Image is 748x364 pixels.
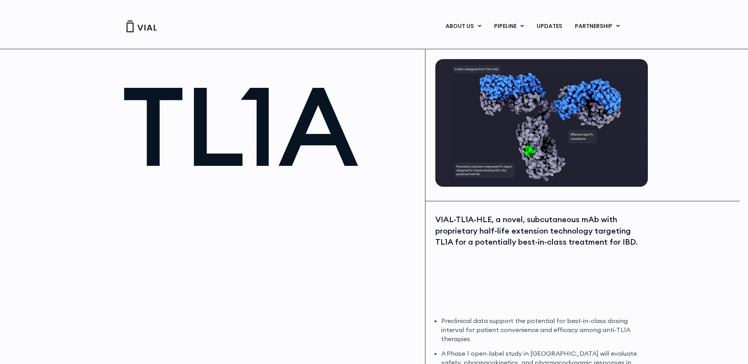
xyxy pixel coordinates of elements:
[530,20,568,33] a: UPDATES
[435,59,648,187] img: TL1A antibody diagram.
[441,316,646,344] li: Preclinical data support the potential for best-in-class dosing interval for patient convenience ...
[122,71,418,181] h1: TL1A
[435,214,646,248] div: VIAL-TL1A-HLE, a novel, subcutaneous mAb with proprietary half-life extension technology targetin...
[126,20,157,32] img: Vial Logo
[488,20,530,33] a: PIPELINEMenu Toggle
[439,20,487,33] a: ABOUT USMenu Toggle
[569,20,626,33] a: PARTNERSHIPMenu Toggle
